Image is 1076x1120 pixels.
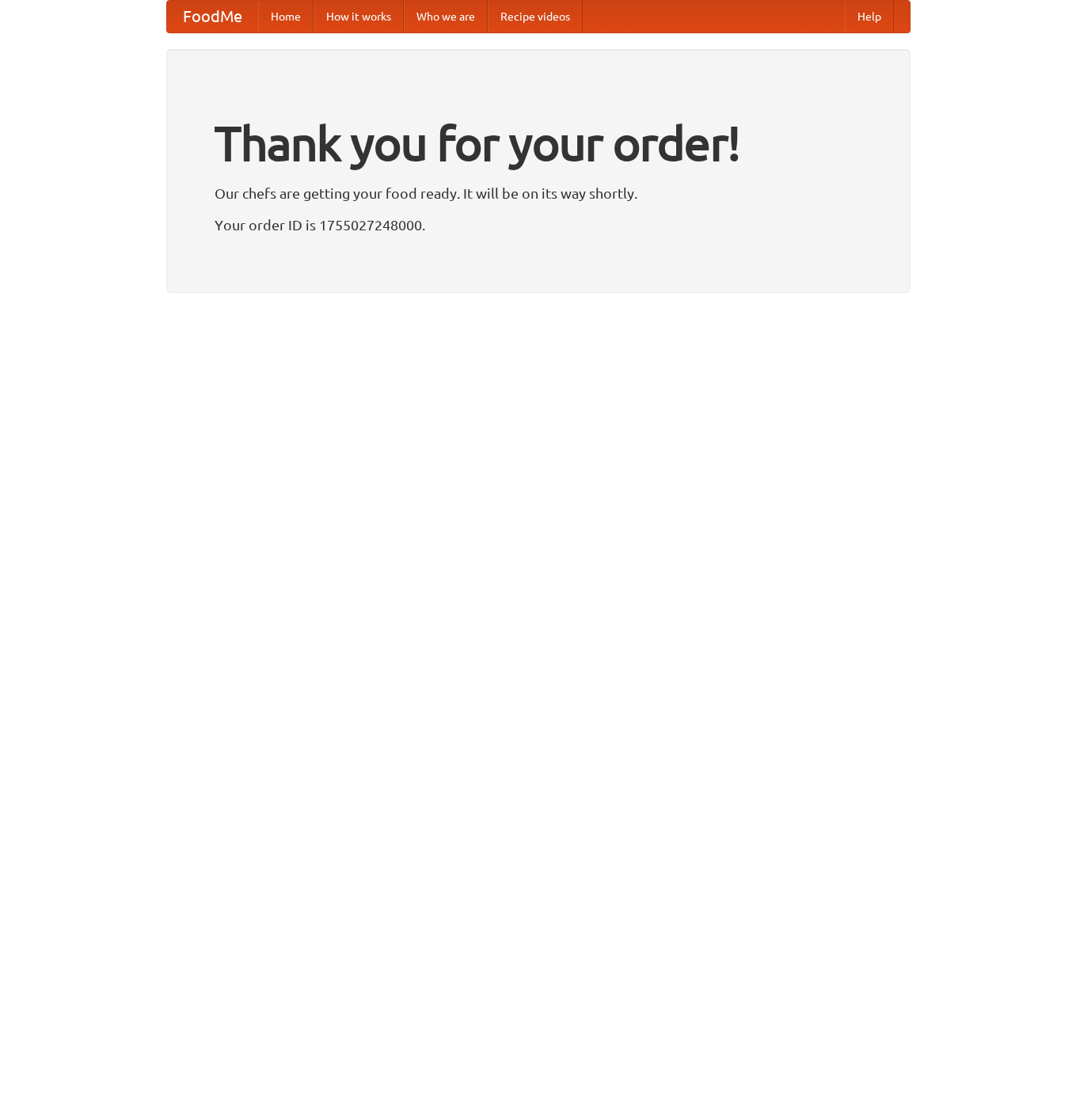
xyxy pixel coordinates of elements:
a: FoodMe [167,1,258,32]
a: Home [258,1,314,32]
a: Who we are [404,1,488,32]
p: Our chefs are getting your food ready. It will be on its way shortly. [215,181,862,205]
a: Help [845,1,894,32]
a: How it works [314,1,404,32]
h1: Thank you for your order! [215,105,862,181]
p: Your order ID is 1755027248000. [215,213,862,237]
a: Recipe videos [488,1,583,32]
